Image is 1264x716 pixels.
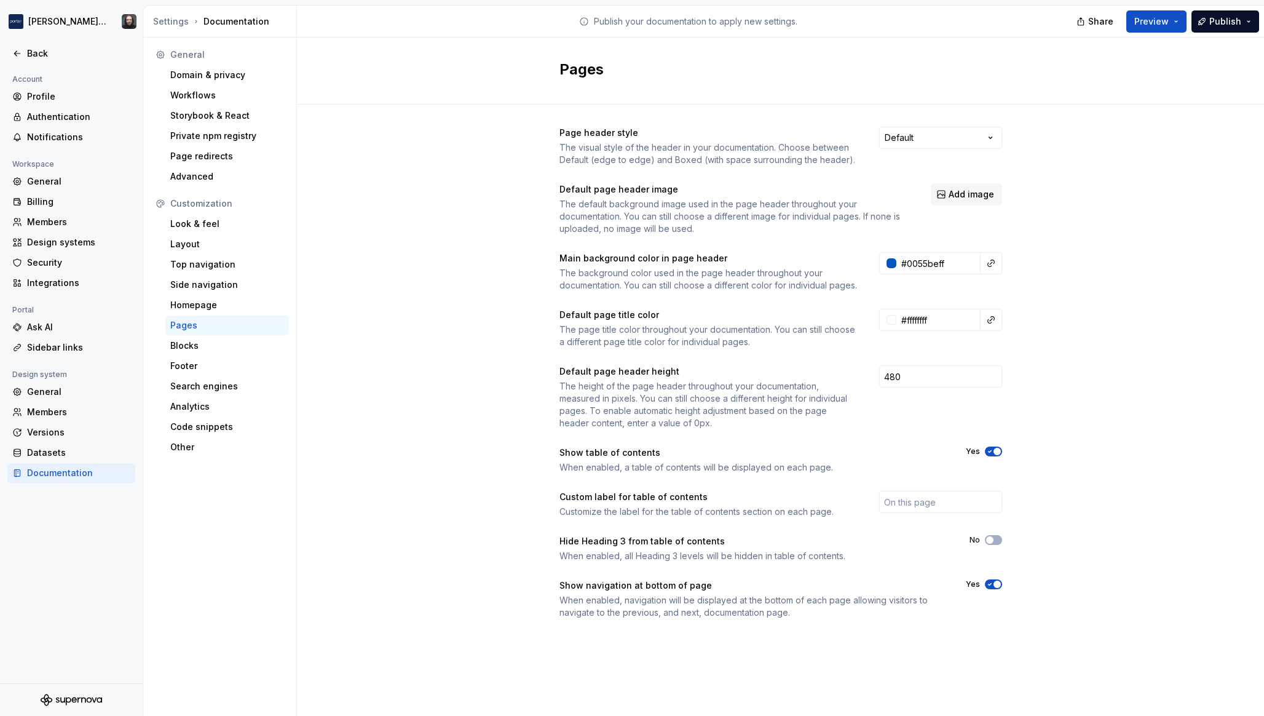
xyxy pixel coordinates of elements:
a: Documentation [7,463,135,483]
a: Homepage [165,295,289,315]
div: Pages [170,319,284,332]
a: Search engines [165,376,289,396]
label: No [970,535,980,545]
div: When enabled, navigation will be displayed at the bottom of each page allowing visitors to naviga... [559,594,944,619]
div: Documentation [153,15,291,28]
div: The default background image used in the page header throughout your documentation. You can still... [559,198,909,235]
div: When enabled, all Heading 3 levels will be hidden in table of contents. [559,550,947,562]
a: General [7,172,135,191]
a: Profile [7,87,135,106]
div: The background color used in the page header throughout your documentation. You can still choose ... [559,267,857,292]
div: Members [27,216,130,228]
div: Security [27,257,130,269]
a: Analytics [165,397,289,416]
img: Teunis Vorsteveld [122,14,136,29]
div: Portal [7,303,39,317]
a: Back [7,44,135,63]
div: Private npm registry [170,130,284,142]
div: Page header style [559,127,857,139]
a: Billing [7,192,135,212]
div: Custom label for table of contents [559,491,857,503]
div: Storybook & React [170,109,284,122]
div: Other [170,441,284,453]
label: Yes [966,579,980,589]
button: Add image [931,183,1002,205]
div: Design system [7,367,72,382]
div: General [27,386,130,398]
div: Documentation [27,467,130,479]
a: Other [165,437,289,457]
a: Domain & privacy [165,65,289,85]
div: When enabled, a table of contents will be displayed on each page. [559,461,944,474]
a: Storybook & React [165,106,289,125]
div: Hide Heading 3 from table of contents [559,535,947,547]
a: Versions [7,423,135,442]
div: Main background color in page header [559,252,857,265]
div: Top navigation [170,258,284,271]
div: Show navigation at bottom of page [559,579,944,592]
input: e.g. #000000 [896,252,981,274]
div: Integrations [27,277,130,289]
div: Datasets [27,447,130,459]
a: Look & feel [165,214,289,234]
div: Domain & privacy [170,69,284,81]
button: [PERSON_NAME] AirlinesTeunis Vorsteveld [2,8,140,35]
button: Settings [153,15,189,28]
a: Advanced [165,167,289,186]
div: Authentication [27,111,130,123]
a: Members [7,212,135,232]
div: Notifications [27,131,130,143]
a: Side navigation [165,275,289,295]
span: Publish [1209,15,1241,28]
a: Design systems [7,233,135,252]
a: Ask AI [7,317,135,337]
a: Notifications [7,127,135,147]
a: Page redirects [165,146,289,166]
a: Sidebar links [7,338,135,357]
a: Members [7,402,135,422]
a: Footer [165,356,289,376]
a: Security [7,253,135,272]
h2: Pages [559,60,987,79]
div: Customization [170,197,284,210]
div: Default page header image [559,183,909,196]
div: Default page header height [559,365,857,378]
div: General [170,49,284,61]
a: Integrations [7,273,135,293]
a: Pages [165,316,289,335]
div: The visual style of the header in your documentation. Choose between Default (edge to edge) and B... [559,141,857,166]
p: Publish your documentation to apply new settings. [594,15,797,28]
button: Publish [1191,10,1259,33]
label: Yes [966,447,980,456]
div: Show table of contents [559,447,944,459]
input: On this page [879,491,1002,513]
div: Analytics [170,400,284,413]
a: Authentication [7,107,135,127]
div: Versions [27,426,130,439]
a: Code snippets [165,417,289,437]
div: Members [27,406,130,418]
div: Account [7,72,47,87]
div: Sidebar links [27,341,130,354]
div: Ask AI [27,321,130,333]
div: General [27,175,130,188]
div: Search engines [170,380,284,392]
div: Profile [27,90,130,103]
div: Code snippets [170,421,284,433]
img: f0306bc8-3074-41fb-b11c-7d2e8671d5eb.png [9,14,23,29]
div: Look & feel [170,218,284,230]
div: Homepage [170,299,284,311]
div: [PERSON_NAME] Airlines [28,15,107,28]
input: e.g. #000000 [896,309,981,331]
div: Back [27,47,130,60]
svg: Supernova Logo [41,694,102,706]
div: The height of the page header throughout your documentation, measured in pixels. You can still ch... [559,380,857,429]
div: Workflows [170,89,284,101]
a: Layout [165,234,289,254]
a: General [7,382,135,402]
button: Preview [1126,10,1187,33]
div: Default page title color [559,309,857,321]
div: Customize the label for the table of contents section on each page. [559,506,857,518]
